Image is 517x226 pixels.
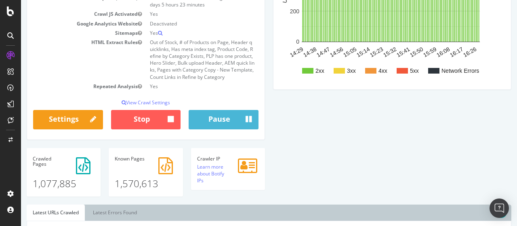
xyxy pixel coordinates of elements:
[12,28,125,38] td: Sitemaps
[281,46,297,58] text: 14:38
[294,68,303,74] text: 2xx
[401,46,417,58] text: 15:59
[294,46,310,58] text: 14:47
[12,169,74,190] p: 1,077,885
[90,110,160,129] button: Stop
[275,39,278,45] text: 0
[428,46,443,58] text: 16:17
[441,46,457,58] text: 16:26
[94,156,156,161] h4: Pages Known
[490,199,509,218] div: Open Intercom Messenger
[168,110,237,129] button: Pause
[6,205,64,221] a: Latest URLs Crawled
[308,46,324,58] text: 14:56
[388,46,404,58] text: 15:50
[321,46,337,58] text: 15:05
[125,9,237,19] td: Yes
[348,46,364,58] text: 15:23
[176,163,203,184] a: Learn more about Botify IPs
[176,156,238,161] h4: Crawler IP
[357,68,366,74] text: 4xx
[374,46,390,58] text: 15:41
[12,156,74,167] h4: Pages Crawled
[12,82,125,91] td: Repeated Analysis
[12,19,125,28] td: Google Analytics Website
[389,68,398,74] text: 5xx
[269,8,279,15] text: 200
[12,99,237,106] p: View Crawl Settings
[125,38,237,82] td: Out of Stock, # of Products on Page, Header quicklinks, Has meta index tag, Product Code, Refine ...
[12,9,125,19] td: Crawl JS Activated
[420,68,458,74] text: Network Errors
[94,163,156,190] p: 1,570,613
[125,28,237,38] td: Yes
[361,46,377,58] text: 15:32
[66,205,122,221] a: Latest Errors Found
[334,46,350,58] text: 15:14
[326,68,335,74] text: 3xx
[125,82,237,91] td: Yes
[12,38,125,82] td: HTML Extract Rules
[12,110,82,129] a: Settings
[414,46,430,58] text: 16:08
[268,46,284,58] text: 14:29
[125,19,237,28] td: Deactivated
